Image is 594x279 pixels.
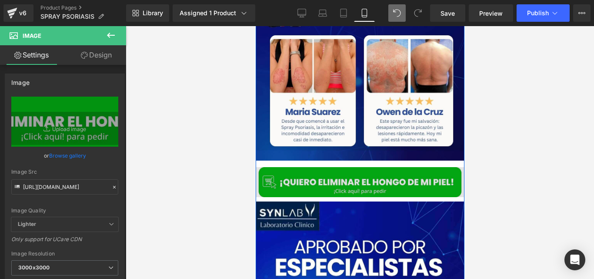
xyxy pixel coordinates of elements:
div: or [11,151,118,160]
div: Assigned 1 Product [180,9,248,17]
div: Only support for UCare CDN [11,236,118,249]
div: Image Resolution [11,251,118,257]
a: Browse gallery [49,148,86,163]
span: Save [440,9,455,18]
a: Tablet [333,4,354,22]
a: Design [65,45,128,65]
span: Preview [479,9,503,18]
div: v6 [17,7,28,19]
a: v6 [3,4,33,22]
span: SPRAY PSORIASIS [40,13,94,20]
button: Redo [409,4,427,22]
span: Publish [527,10,549,17]
a: New Library [126,4,169,22]
a: Preview [469,4,513,22]
button: Undo [388,4,406,22]
span: Image [23,32,41,39]
div: Image [11,74,30,86]
b: Lighter [18,221,36,227]
span: Library [143,9,163,17]
div: Image Quality [11,208,118,214]
div: Image Src [11,169,118,175]
a: Mobile [354,4,375,22]
div: Open Intercom Messenger [564,249,585,270]
button: More [573,4,591,22]
a: Desktop [291,4,312,22]
a: Laptop [312,4,333,22]
button: Publish [517,4,570,22]
b: 3000x3000 [18,264,50,271]
a: Product Pages [40,4,126,11]
input: Link [11,179,118,195]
